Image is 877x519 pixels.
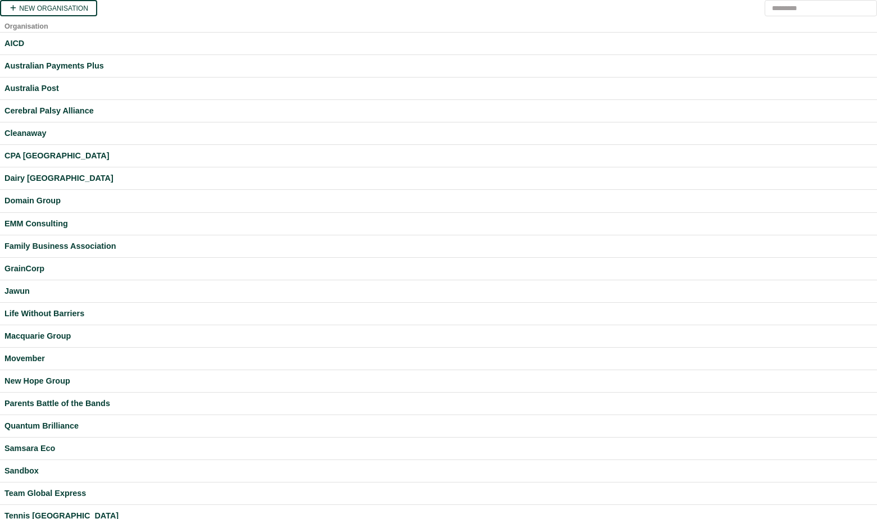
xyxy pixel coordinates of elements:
a: Australian Payments Plus [4,60,873,72]
a: New Hope Group [4,375,873,388]
a: CPA [GEOGRAPHIC_DATA] [4,149,873,162]
a: Sandbox [4,465,873,477]
a: Samsara Eco [4,442,873,455]
a: Family Business Association [4,240,873,253]
a: EMM Consulting [4,217,873,230]
a: Jawun [4,285,873,298]
a: Australia Post [4,82,873,95]
a: Movember [4,352,873,365]
a: GrainCorp [4,262,873,275]
a: Quantum Brilliance [4,420,873,432]
a: Parents Battle of the Bands [4,397,873,410]
a: Team Global Express [4,487,873,500]
a: Macquarie Group [4,330,873,343]
a: Life Without Barriers [4,307,873,320]
a: Cleanaway [4,127,873,140]
a: Dairy [GEOGRAPHIC_DATA] [4,172,873,185]
a: AICD [4,37,873,50]
a: Cerebral Palsy Alliance [4,104,873,117]
a: Domain Group [4,194,873,207]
